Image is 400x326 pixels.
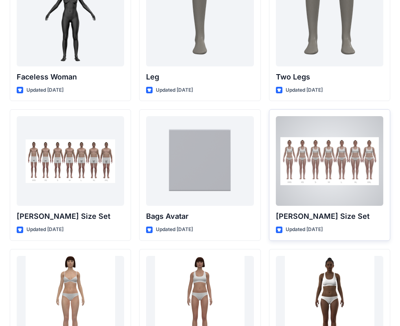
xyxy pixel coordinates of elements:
[276,211,383,222] p: [PERSON_NAME] Size Set
[17,116,124,206] a: Oliver Size Set
[146,71,254,83] p: Leg
[276,116,383,206] a: Olivia Size Set
[146,211,254,222] p: Bags Avatar
[26,225,63,234] p: Updated [DATE]
[156,86,193,95] p: Updated [DATE]
[17,211,124,222] p: [PERSON_NAME] Size Set
[26,86,63,95] p: Updated [DATE]
[156,225,193,234] p: Updated [DATE]
[286,86,323,95] p: Updated [DATE]
[286,225,323,234] p: Updated [DATE]
[17,71,124,83] p: Faceless Woman
[146,116,254,206] a: Bags Avatar
[276,71,383,83] p: Two Legs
